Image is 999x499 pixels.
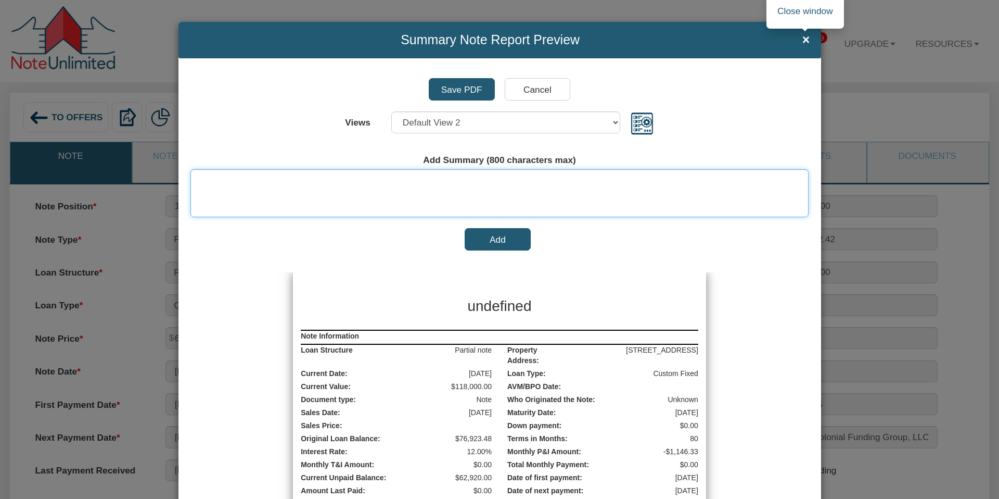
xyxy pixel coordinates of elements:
div: -$1,146.33 [637,446,706,457]
span: × [802,33,810,47]
div: $118,000.00 [431,381,499,392]
h3: undefined [369,296,629,317]
div: Custom Fixed [637,368,706,379]
span: Summary Note Report Preview [189,33,791,47]
label: Terms in Months: [499,433,637,444]
div: Partial note [431,345,499,355]
label: Original Loan Balance: [293,433,431,444]
div: $0.00 [637,420,706,431]
div: [DATE] [431,368,499,379]
button: Add [465,228,531,250]
label: Monthly P&I Amount: [499,446,637,457]
label: AVM/BPO Date: [499,381,637,392]
label: Maturity Date: [499,407,637,418]
div: [DATE] [637,472,706,483]
label: Date of first payment: [499,472,637,483]
label: Who Originated the Note: [499,394,637,405]
div: [DATE] [637,407,706,418]
label: Current Unpaid Balance: [293,472,431,483]
div: $62,920.00 [431,472,499,483]
div: $0.00 [431,459,499,470]
div: Unknown [637,394,706,405]
label: Loan Type: [499,368,637,379]
label: Sales Price: [293,420,431,431]
label: Total Monthly Payment: [499,459,637,470]
label: Amount Last Paid: [293,485,431,496]
img: views.png [630,111,654,135]
div: [STREET_ADDRESS] [551,345,706,355]
label: Date of next payment: [499,485,637,496]
label: Monthly T&I Amount: [293,459,431,470]
label: Add Summary (800 characters max) [423,154,576,167]
div: [DATE] [431,407,499,418]
label: Loan Structure [293,345,431,355]
div: 12.00% [431,446,499,457]
div: $0.00 [637,459,706,470]
div: Note [431,394,499,405]
label: Sales Date: [293,407,431,418]
label: Property Address: [499,345,551,366]
label: Current Value: [293,381,431,392]
label: Views [345,111,381,129]
div: $76,923.48 [431,433,499,444]
input: Save PDF [429,78,495,100]
label: Current Date: [293,368,431,379]
label: Note Information [293,331,706,341]
div: $0.00 [431,485,499,496]
label: Interest Rate: [293,446,431,457]
input: Cancel [505,78,571,100]
label: Document type: [293,394,431,405]
label: Down payment: [499,420,637,431]
div: [DATE] [637,485,706,496]
div: 80 [637,433,706,444]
